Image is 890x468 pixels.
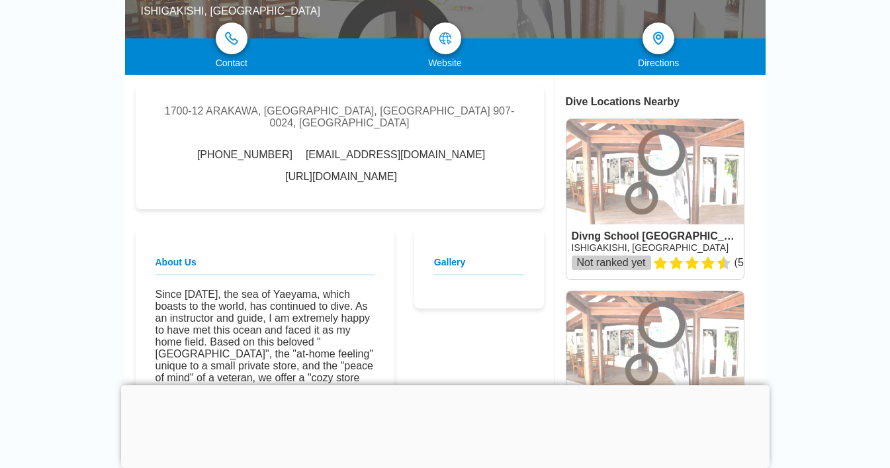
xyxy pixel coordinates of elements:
[156,289,375,432] p: Since [DATE], the sea of ​​Yaeyama, which boasts to the world, has continued to dive. As an instr...
[439,32,452,45] img: map
[197,149,292,161] span: [PHONE_NUMBER]
[141,5,334,17] div: ISHIGAKISHI, [GEOGRAPHIC_DATA]
[434,257,524,275] h2: Gallery
[156,257,375,275] h2: About Us
[566,96,766,108] div: Dive Locations Nearby
[156,105,524,129] div: 1700-12 ARAKAWA, [GEOGRAPHIC_DATA], [GEOGRAPHIC_DATA] 907-0024, [GEOGRAPHIC_DATA]
[338,58,552,68] div: Website
[225,32,238,45] img: phone
[650,30,666,46] img: directions
[121,385,770,465] iframe: Advertisement
[306,149,485,161] span: [EMAIL_ADDRESS][DOMAIN_NAME]
[643,23,674,54] a: directions
[285,171,397,183] a: [URL][DOMAIN_NAME]
[552,58,766,68] div: Directions
[429,23,461,54] a: map
[125,58,339,68] div: Contact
